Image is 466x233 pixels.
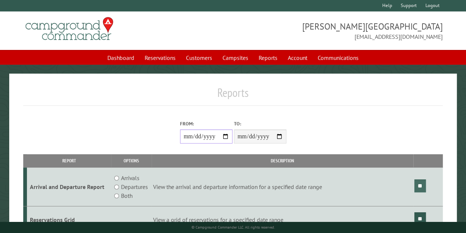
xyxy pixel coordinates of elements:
a: Dashboard [103,51,139,65]
label: Departures [121,182,148,191]
h1: Reports [23,85,443,106]
a: Account [283,51,312,65]
th: Report [27,154,111,167]
a: Reservations [140,51,180,65]
td: Arrival and Departure Report [27,168,111,206]
label: Both [121,191,132,200]
a: Customers [182,51,217,65]
small: © Campground Commander LLC. All rights reserved. [191,225,275,230]
label: From: [180,120,232,127]
a: Reports [254,51,282,65]
a: Campsites [218,51,253,65]
th: Options [111,154,152,167]
a: Communications [313,51,363,65]
span: [PERSON_NAME][GEOGRAPHIC_DATA] [EMAIL_ADDRESS][DOMAIN_NAME] [233,20,443,41]
th: Description [152,154,413,167]
label: Arrivals [121,173,139,182]
img: Campground Commander [23,14,115,43]
td: View the arrival and departure information for a specified date range [152,168,413,206]
label: To: [234,120,286,127]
